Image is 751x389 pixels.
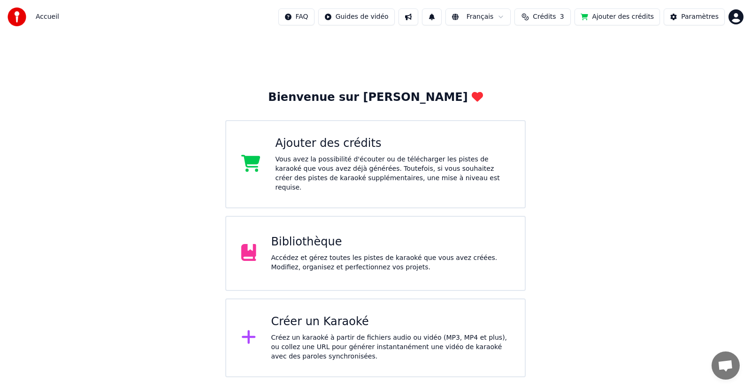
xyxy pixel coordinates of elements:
div: Paramètres [681,12,719,22]
a: Ouvrir le chat [712,351,740,380]
button: FAQ [278,8,314,25]
div: Accédez et gérez toutes les pistes de karaoké que vous avez créées. Modifiez, organisez et perfec... [271,253,510,272]
span: Crédits [533,12,556,22]
nav: breadcrumb [36,12,59,22]
div: Bibliothèque [271,235,510,250]
button: Paramètres [664,8,725,25]
span: Accueil [36,12,59,22]
button: Guides de vidéo [318,8,395,25]
div: Créer un Karaoké [271,314,510,329]
div: Créez un karaoké à partir de fichiers audio ou vidéo (MP3, MP4 et plus), ou collez une URL pour g... [271,333,510,361]
div: Bienvenue sur [PERSON_NAME] [268,90,483,105]
span: 3 [560,12,564,22]
button: Ajouter des crédits [575,8,660,25]
div: Vous avez la possibilité d'écouter ou de télécharger les pistes de karaoké que vous avez déjà gén... [276,155,510,192]
img: youka [8,8,26,26]
button: Crédits3 [514,8,571,25]
div: Ajouter des crédits [276,136,510,151]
